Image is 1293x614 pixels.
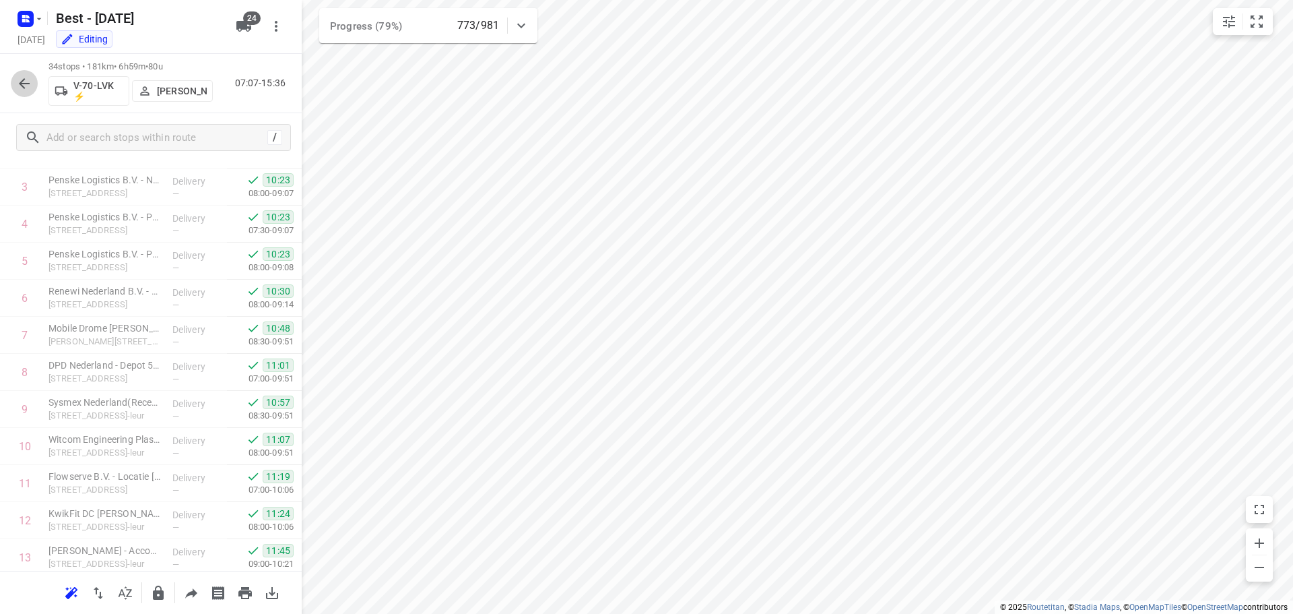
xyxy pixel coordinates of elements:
[48,261,162,274] p: [STREET_ADDRESS]
[48,483,162,497] p: [STREET_ADDRESS]
[246,433,260,446] svg: Done
[172,522,179,532] span: —
[48,321,162,335] p: Mobile Drome [PERSON_NAME] - Korte Hei 37([PERSON_NAME])
[246,507,260,520] svg: Done
[22,255,28,268] div: 5
[172,397,222,410] p: Delivery
[48,396,162,409] p: Sysmex Nederland(Receptie)
[246,359,260,372] svg: Done
[172,286,222,299] p: Delivery
[48,409,162,423] p: [STREET_ADDRESS]-leur
[227,520,294,534] p: 08:00-10:06
[227,224,294,237] p: 07:30-09:07
[172,226,179,236] span: —
[22,181,28,193] div: 3
[172,471,222,485] p: Delivery
[1187,603,1243,612] a: OpenStreetMap
[263,544,294,557] span: 11:45
[230,13,257,40] button: 24
[172,434,222,448] p: Delivery
[263,396,294,409] span: 10:57
[227,335,294,348] p: 08:30-09:51
[172,337,179,347] span: —
[263,247,294,261] span: 10:23
[246,247,260,261] svg: Done
[263,284,294,298] span: 10:30
[48,507,162,520] p: KwikFit DC Etten-Leur(Wendy Pijnakker)
[172,559,179,570] span: —
[157,86,207,96] p: [PERSON_NAME]
[263,173,294,187] span: 10:23
[330,20,402,32] span: Progress (79%)
[48,372,162,386] p: Munnikenheiweg 31, Etten Leur
[246,321,260,335] svg: Done
[48,76,129,106] button: V-70-LVK ⚡
[172,212,222,225] p: Delivery
[85,586,112,598] span: Reverse route
[48,247,162,261] p: Penske Logistics B.V. - Protonweg Warehouse([PERSON_NAME])
[263,433,294,446] span: 11:07
[19,514,31,527] div: 12
[48,433,162,446] p: Witcom Engineering Plastics B.V.(Deborah Jansen)
[58,586,85,598] span: Reoptimize route
[1027,603,1065,612] a: Routetitan
[48,61,213,73] p: 34 stops • 181km • 6h59m
[172,263,179,273] span: —
[267,130,282,145] div: /
[172,323,222,336] p: Delivery
[12,32,51,47] h5: Project date
[22,292,28,305] div: 6
[19,551,31,564] div: 13
[172,189,179,199] span: —
[61,32,108,46] div: You are currently in edit mode.
[263,321,294,335] span: 10:48
[243,11,261,25] span: 24
[227,187,294,200] p: 08:00-09:07
[227,409,294,423] p: 08:30-09:51
[48,359,162,372] p: DPD Nederland - Depot 525 Etten Leur(Serkan Yavas (wijziging via Laura Timmermans))
[22,218,28,231] div: 4
[235,76,291,90] p: 07:07-15:36
[246,396,260,409] svg: Done
[1000,603,1288,612] li: © 2025 , © , © © contributors
[48,520,162,534] p: Oude Kerkstraat 6, Etten-leur
[22,403,28,416] div: 9
[172,175,222,188] p: Delivery
[319,8,537,43] div: Progress (79%)773/981
[246,544,260,557] svg: Done
[22,366,28,379] div: 8
[227,261,294,274] p: 08:00-09:08
[172,545,222,559] p: Delivery
[457,18,499,34] p: 773/981
[227,446,294,460] p: 08:00-09:51
[172,485,179,495] span: —
[263,13,290,40] button: More
[1216,8,1242,35] button: Map settings
[172,448,179,458] span: —
[227,372,294,386] p: 07:00-09:51
[145,61,148,71] span: •
[19,440,31,453] div: 10
[48,470,162,483] p: Flowserve B.V. - Locatie Etten-Leur(Wilma van Putten)
[227,483,294,497] p: 07:00-10:06
[48,557,162,571] p: Bredaseweg 117, Etten-leur
[48,544,162,557] p: Van Oers - Accountancy & Advies(Rachel Verheijen)
[48,187,162,200] p: [STREET_ADDRESS]
[246,470,260,483] svg: Done
[172,508,222,522] p: Delivery
[73,80,123,102] p: V-70-LVK ⚡
[263,210,294,224] span: 10:23
[172,411,179,421] span: —
[246,210,260,224] svg: Done
[145,580,172,607] button: Lock route
[1243,8,1270,35] button: Fit zoom
[172,300,179,310] span: —
[48,173,162,187] p: Penske Logistics B.V. - Nucleonweg Kantoor([PERSON_NAME])
[112,586,139,598] span: Sort by time window
[227,557,294,571] p: 09:00-10:21
[48,284,162,298] p: Renewi Nederland B.V. - Regio Zuid - Rucphen ([PERSON_NAME])
[246,173,260,187] svg: Done
[246,284,260,298] svg: Done
[259,586,286,598] span: Download route
[172,360,222,373] p: Delivery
